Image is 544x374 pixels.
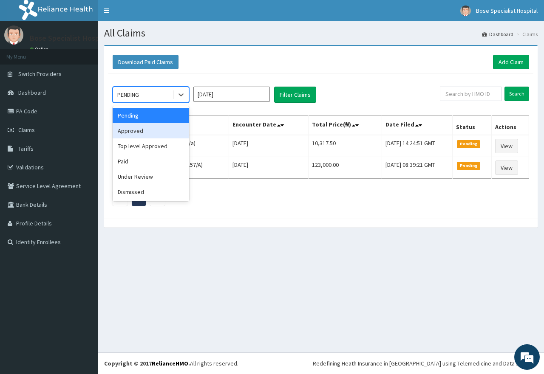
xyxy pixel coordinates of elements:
a: Dashboard [482,31,513,38]
span: We're online! [49,107,117,193]
span: Bose Specialist Hospital [476,7,538,14]
div: Dismissed [113,184,189,200]
div: Under Review [113,169,189,184]
span: Claims [18,126,35,134]
a: View [495,160,518,175]
th: Encounter Date [229,116,308,135]
td: [DATE] [229,157,308,179]
a: RelianceHMO [152,360,188,367]
p: Bose Specialist Hospital [30,34,110,42]
a: Add Claim [493,55,529,69]
td: 123,000.00 [308,157,382,179]
button: Filter Claims [274,87,316,103]
div: Minimize live chat window [139,4,160,25]
th: Status [453,116,491,135]
div: Top level Approved [113,138,189,154]
td: [DATE] 14:24:51 GMT [382,135,453,157]
td: 10,317.50 [308,135,382,157]
div: Paid [113,154,189,169]
button: Download Paid Claims [113,55,178,69]
input: Select Month and Year [193,87,270,102]
td: [DATE] [229,135,308,157]
footer: All rights reserved. [98,352,544,374]
img: d_794563401_company_1708531726252_794563401 [16,42,34,64]
input: Search by HMO ID [440,87,501,101]
span: Switch Providers [18,70,62,78]
li: Claims [514,31,538,38]
span: Dashboard [18,89,46,96]
textarea: Type your message and hit 'Enter' [4,232,162,262]
div: Redefining Heath Insurance in [GEOGRAPHIC_DATA] using Telemedicine and Data Science! [313,359,538,368]
span: Tariffs [18,145,34,152]
span: Pending [457,162,480,169]
th: Actions [491,116,529,135]
div: Approved [113,123,189,138]
h1: All Claims [104,28,538,39]
th: Date Filed [382,116,453,135]
a: View [495,139,518,153]
div: Chat with us now [44,48,143,59]
div: PENDING [117,90,139,99]
img: User Image [4,25,23,45]
th: Total Price(₦) [308,116,382,135]
img: User Image [460,6,471,16]
td: [DATE] 08:39:21 GMT [382,157,453,179]
a: Online [30,46,50,52]
span: Pending [457,140,480,148]
div: Pending [113,108,189,123]
input: Search [504,87,529,101]
strong: Copyright © 2017 . [104,360,190,367]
